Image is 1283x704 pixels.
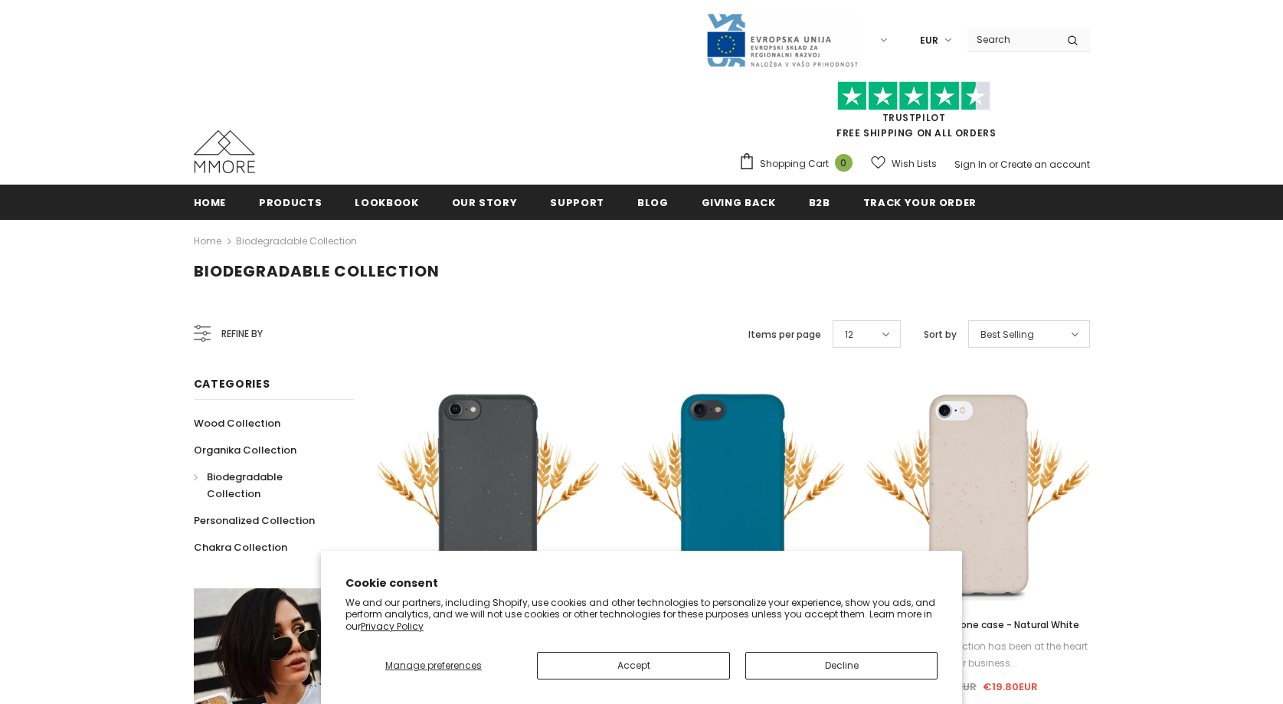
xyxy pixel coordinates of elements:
span: 12 [845,327,853,342]
span: Our Story [452,195,518,210]
a: Organika Collection [194,437,296,463]
span: Lookbook [355,195,418,210]
span: Wish Lists [892,156,937,172]
input: Search Site [967,28,1056,51]
span: Biodegradable Collection [207,470,283,501]
span: Giving back [702,195,776,210]
p: We and our partners, including Shopify, use cookies and other technologies to personalize your ex... [345,597,938,633]
span: EUR [920,33,938,48]
span: Best Selling [980,327,1034,342]
span: Blog [637,195,669,210]
span: Manage preferences [385,659,482,672]
span: Biodegradable phone case - Natural White [877,618,1079,631]
span: Track your order [863,195,977,210]
span: or [989,158,998,171]
a: Shopping Cart 0 [738,152,860,175]
a: Chakra Collection [194,534,287,561]
button: Decline [745,652,938,679]
a: Biodegradable phone case - Natural White [867,617,1089,634]
a: Biodegradable Collection [236,234,357,247]
a: Products [259,185,322,219]
img: MMORE Cases [194,130,255,173]
a: Giving back [702,185,776,219]
span: Products [259,195,322,210]
a: Trustpilot [882,111,946,124]
a: Blog [637,185,669,219]
a: Our Story [452,185,518,219]
a: Track your order [863,185,977,219]
span: Personalized Collection [194,513,315,528]
span: Wood Collection [194,416,280,431]
a: Wish Lists [871,150,937,177]
a: B2B [809,185,830,219]
img: Javni Razpis [705,12,859,68]
span: Chakra Collection [194,540,287,555]
label: Items per page [748,327,821,342]
span: Shopping Cart [760,156,829,172]
a: Javni Razpis [705,33,859,46]
label: Sort by [924,327,957,342]
a: support [550,185,604,219]
a: Biodegradable Collection [194,463,338,507]
a: Sign In [954,158,987,171]
img: Trust Pilot Stars [837,81,990,111]
a: Home [194,232,221,250]
span: Refine by [221,326,263,342]
span: Biodegradable Collection [194,260,440,282]
span: 0 [835,154,853,172]
button: Manage preferences [345,652,522,679]
span: Home [194,195,227,210]
span: Organika Collection [194,443,296,457]
a: Personalized Collection [194,507,315,534]
span: Categories [194,376,270,391]
a: Home [194,185,227,219]
span: support [550,195,604,210]
button: Accept [537,652,730,679]
span: €26.90EUR [919,679,977,694]
a: Create an account [1000,158,1090,171]
a: Wood Collection [194,410,280,437]
span: B2B [809,195,830,210]
a: Privacy Policy [361,620,424,633]
div: Environmental protection has been at the heart of our business... [867,638,1089,672]
a: Lookbook [355,185,418,219]
h2: Cookie consent [345,575,938,591]
span: FREE SHIPPING ON ALL ORDERS [738,88,1090,139]
span: €19.80EUR [983,679,1038,694]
